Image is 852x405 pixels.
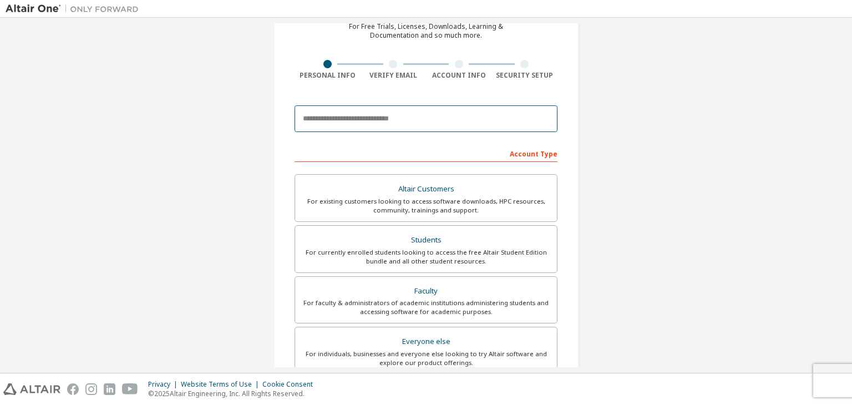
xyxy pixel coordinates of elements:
[295,71,361,80] div: Personal Info
[302,248,550,266] div: For currently enrolled students looking to access the free Altair Student Edition bundle and all ...
[302,334,550,350] div: Everyone else
[349,22,503,40] div: For Free Trials, Licenses, Downloads, Learning & Documentation and so much more.
[361,71,427,80] div: Verify Email
[302,283,550,299] div: Faculty
[3,383,60,395] img: altair_logo.svg
[85,383,97,395] img: instagram.svg
[492,71,558,80] div: Security Setup
[302,298,550,316] div: For faculty & administrators of academic institutions administering students and accessing softwa...
[262,380,319,389] div: Cookie Consent
[148,380,181,389] div: Privacy
[6,3,144,14] img: Altair One
[104,383,115,395] img: linkedin.svg
[148,389,319,398] p: © 2025 Altair Engineering, Inc. All Rights Reserved.
[302,181,550,197] div: Altair Customers
[295,144,557,162] div: Account Type
[122,383,138,395] img: youtube.svg
[426,71,492,80] div: Account Info
[67,383,79,395] img: facebook.svg
[302,350,550,367] div: For individuals, businesses and everyone else looking to try Altair software and explore our prod...
[302,232,550,248] div: Students
[302,197,550,215] div: For existing customers looking to access software downloads, HPC resources, community, trainings ...
[181,380,262,389] div: Website Terms of Use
